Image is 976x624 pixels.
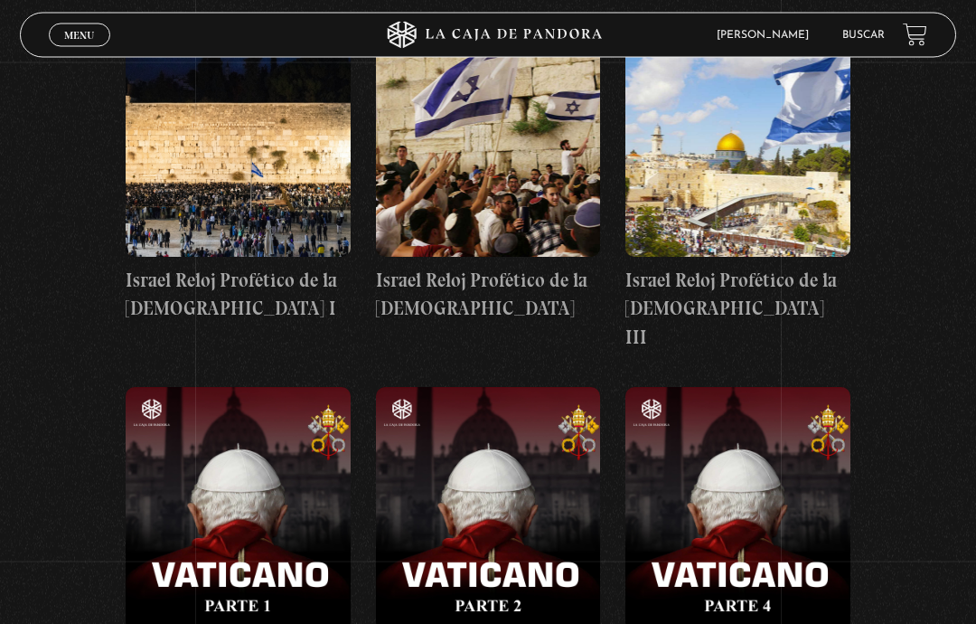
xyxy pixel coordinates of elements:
[59,45,101,58] span: Cerrar
[376,267,601,324] h4: Israel Reloj Profético de la [DEMOGRAPHIC_DATA]
[126,14,351,324] a: Israel Reloj Profético de la [DEMOGRAPHIC_DATA] I
[625,14,850,353] a: Israel Reloj Profético de la [DEMOGRAPHIC_DATA] III
[625,267,850,353] h4: Israel Reloj Profético de la [DEMOGRAPHIC_DATA] III
[842,30,885,41] a: Buscar
[126,267,351,324] h4: Israel Reloj Profético de la [DEMOGRAPHIC_DATA] I
[708,30,827,41] span: [PERSON_NAME]
[903,23,927,47] a: View your shopping cart
[64,30,94,41] span: Menu
[376,14,601,324] a: Israel Reloj Profético de la [DEMOGRAPHIC_DATA]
